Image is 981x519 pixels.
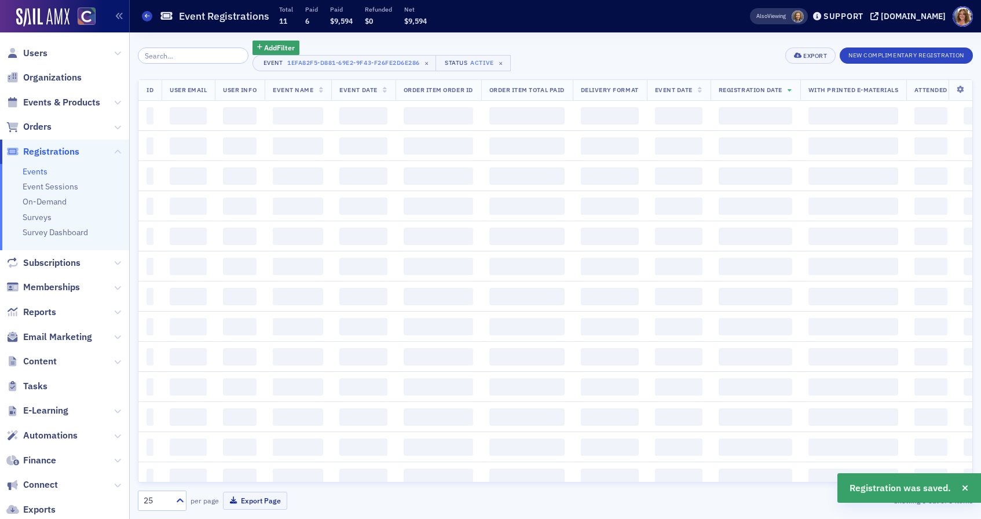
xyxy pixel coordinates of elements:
span: Registration was saved. [850,481,951,495]
span: ‌ [147,378,153,396]
span: ‌ [808,378,899,396]
span: ‌ [489,288,565,305]
span: ‌ [581,107,639,125]
span: ‌ [147,258,153,275]
span: Automations [23,429,78,442]
span: ‌ [581,318,639,335]
a: View Homepage [69,8,96,27]
span: ‌ [170,198,207,215]
span: ‌ [719,107,792,125]
a: Events & Products [6,96,100,109]
span: ‌ [170,378,207,396]
span: 11 [279,16,287,25]
span: Event Date [655,86,693,94]
span: ‌ [339,198,387,215]
span: ‌ [339,137,387,155]
span: ‌ [914,378,947,396]
span: Tasks [23,380,47,393]
span: ‌ [147,107,153,125]
span: ‌ [273,348,323,366]
span: ‌ [404,107,473,125]
div: Export [803,53,827,59]
span: Email Marketing [23,331,92,343]
span: ‌ [489,167,565,185]
span: ‌ [170,438,207,456]
span: ‌ [273,438,323,456]
a: Exports [6,503,56,516]
span: 6 [305,16,309,25]
span: ‌ [719,258,792,275]
span: ‌ [808,469,899,486]
img: SailAMX [16,8,69,27]
span: ‌ [339,348,387,366]
span: Event Date [339,86,377,94]
span: ‌ [339,258,387,275]
span: ‌ [914,318,947,335]
span: ‌ [914,258,947,275]
div: Status [444,59,468,67]
span: ‌ [223,258,257,275]
span: ‌ [719,137,792,155]
span: ‌ [273,469,323,486]
a: Reports [6,306,56,319]
span: ‌ [655,137,702,155]
span: ‌ [404,438,473,456]
span: ‌ [719,408,792,426]
p: Paid [330,5,353,13]
div: 1efa82f5-d881-69e2-9f43-f26fe2d6e286 [287,57,420,68]
span: ‌ [223,438,257,456]
button: New Complimentary Registration [840,47,973,64]
span: ‌ [581,378,639,396]
span: ‌ [719,228,792,245]
a: New Complimentary Registration [840,49,973,60]
span: ‌ [581,258,639,275]
span: ‌ [808,288,899,305]
span: Organizations [23,71,82,84]
span: ‌ [581,137,639,155]
span: ‌ [489,438,565,456]
span: Finance [23,454,56,467]
span: ‌ [489,318,565,335]
span: Delivery Format [581,86,639,94]
span: ‌ [404,378,473,396]
span: ‌ [489,107,565,125]
a: Connect [6,478,58,491]
span: ‌ [489,469,565,486]
span: ‌ [223,469,257,486]
button: StatusActive× [435,55,511,71]
span: E-Learning [23,404,68,417]
span: ‌ [147,318,153,335]
span: ‌ [655,469,702,486]
span: Reports [23,306,56,319]
span: Add Filter [264,42,295,53]
button: Event1efa82f5-d881-69e2-9f43-f26fe2d6e286× [252,55,437,71]
span: Registration Date [719,86,782,94]
a: Tasks [6,380,47,393]
span: ‌ [339,378,387,396]
span: ‌ [581,408,639,426]
span: Users [23,47,47,60]
span: Attended [914,86,947,94]
span: ‌ [655,107,702,125]
span: ‌ [170,318,207,335]
span: ‌ [581,438,639,456]
span: ‌ [170,469,207,486]
span: ‌ [170,258,207,275]
span: ‌ [914,198,947,215]
span: ‌ [339,107,387,125]
span: ‌ [170,137,207,155]
p: Refunded [365,5,392,13]
div: Also [756,12,767,20]
span: Content [23,355,57,368]
span: Lindsay Moore [792,10,804,23]
span: ‌ [808,167,899,185]
span: ‌ [223,378,257,396]
span: ‌ [489,408,565,426]
a: On-Demand [23,196,67,207]
button: Export Page [223,492,287,510]
span: ‌ [404,288,473,305]
span: ‌ [655,198,702,215]
span: ‌ [339,288,387,305]
span: ‌ [808,318,899,335]
span: ‌ [489,258,565,275]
